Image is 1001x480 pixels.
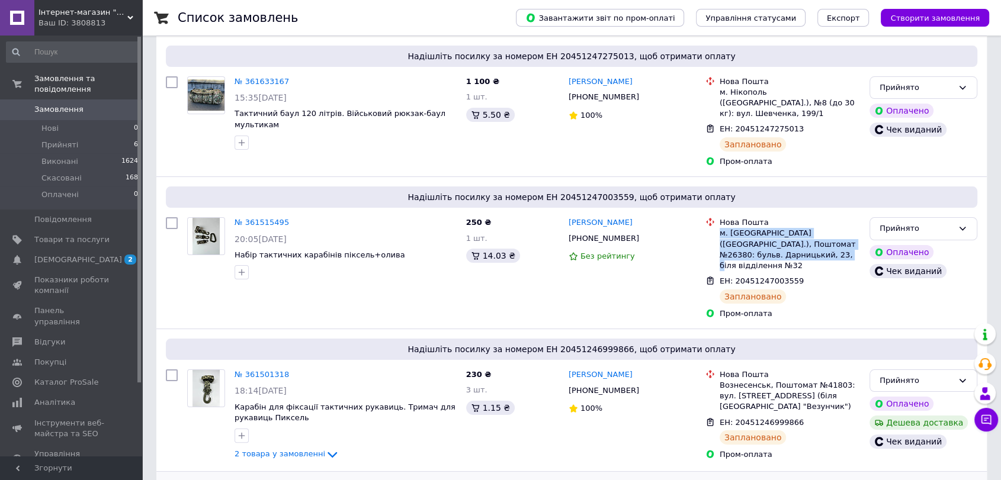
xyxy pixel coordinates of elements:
[41,156,78,167] span: Виконані
[235,250,405,259] a: Набір тактичних карабінів піксель+олива
[41,189,79,200] span: Оплачені
[569,76,633,88] a: [PERSON_NAME]
[720,137,787,152] div: Заплановано
[720,156,860,167] div: Пром-оплата
[870,123,947,137] div: Чек виданий
[720,380,860,413] div: Вознесенськ, Поштомат №41803: вул. [STREET_ADDRESS] (біля [GEOGRAPHIC_DATA] "Везунчик")
[705,14,796,22] span: Управління статусами
[34,305,110,327] span: Панель управління
[870,245,933,259] div: Оплачено
[566,89,641,105] div: [PHONE_NUMBER]
[720,76,860,87] div: Нова Пошта
[580,111,602,120] span: 100%
[720,228,860,271] div: м. [GEOGRAPHIC_DATA] ([GEOGRAPHIC_DATA].), Поштомат №26380: бульв. Дарницький, 23, біля відділенн...
[720,449,860,460] div: Пром-оплата
[569,369,633,381] a: [PERSON_NAME]
[126,173,138,183] span: 168
[235,449,325,458] span: 2 товара у замовленні
[720,430,787,444] div: Заплановано
[192,370,220,407] img: Фото товару
[187,217,225,255] a: Фото товару
[235,93,287,102] span: 15:35[DATE]
[235,449,339,458] a: 2 товара у замовленні
[466,77,499,86] span: 1 100 ₴
[466,401,515,415] div: 1.15 ₴
[235,77,289,86] a: № 361633167
[121,156,138,167] span: 1624
[235,402,455,423] a: Карабін для фіксації тактичних рукавиць. Тримач для рукавиць Пиксель
[817,9,870,27] button: Експорт
[880,375,953,387] div: Прийнято
[720,124,804,133] span: ЕН: 20451247275013
[34,255,122,265] span: [DEMOGRAPHIC_DATA]
[466,92,487,101] span: 1 шт.
[34,377,98,388] span: Каталог ProSale
[466,108,515,122] div: 5.50 ₴
[134,189,138,200] span: 0
[566,383,641,398] div: [PHONE_NUMBER]
[870,415,968,430] div: Дешева доставка
[720,87,860,120] div: м. Нікополь ([GEOGRAPHIC_DATA].), №8 (до 30 кг): вул. Шевченка, 199/1
[178,11,298,25] h1: Список замовлень
[171,343,973,355] span: Надішліть посилку за номером ЕН 20451246999866, щоб отримати оплату
[466,218,492,227] span: 250 ₴
[720,418,804,427] span: ЕН: 20451246999866
[192,218,220,255] img: Фото товару
[235,370,289,379] a: № 361501318
[34,418,110,439] span: Інструменти веб-майстра та SEO
[38,18,142,28] div: Ваш ID: 3808813
[881,9,989,27] button: Створити замовлення
[235,109,445,129] a: Тактичний баул 120 літрів. Військовий рюкзак-баул мультикам
[41,123,59,134] span: Нові
[720,369,860,380] div: Нова Пошта
[566,231,641,246] div: [PHONE_NUMBER]
[34,214,92,225] span: Повідомлення
[41,140,78,150] span: Прийняті
[890,14,980,22] span: Створити замовлення
[870,104,933,118] div: Оплачено
[187,369,225,407] a: Фото товару
[720,289,787,304] div: Заплановано
[41,173,82,183] span: Скасовані
[525,12,675,23] span: Завантажити звіт по пром-оплаті
[466,370,492,379] span: 230 ₴
[235,234,287,244] span: 20:05[DATE]
[38,7,127,18] span: Інтернет-магазин "Оптових ЦІН"
[466,249,520,263] div: 14.03 ₴
[569,217,633,228] a: [PERSON_NAME]
[869,13,989,22] a: Створити замовлення
[720,276,804,285] span: ЕН: 20451247003559
[6,41,139,63] input: Пошук
[466,385,487,394] span: 3 шт.
[34,104,84,115] span: Замовлення
[580,404,602,413] span: 100%
[880,82,953,94] div: Прийнято
[696,9,806,27] button: Управління статусами
[235,386,287,395] span: 18:14[DATE]
[974,408,998,431] button: Чат з покупцем
[134,123,138,134] span: 0
[235,218,289,227] a: № 361515495
[187,76,225,114] a: Фото товару
[827,14,860,22] span: Експорт
[134,140,138,150] span: 6
[870,434,947,449] div: Чек виданий
[516,9,684,27] button: Завантажити звіт по пром-оплаті
[580,252,635,260] span: Без рейтингу
[880,223,953,235] div: Прийнято
[171,50,973,62] span: Надішліть посилку за номером ЕН 20451247275013, щоб отримати оплату
[124,255,136,265] span: 2
[34,337,65,347] span: Відгуки
[34,449,110,470] span: Управління сайтом
[34,73,142,95] span: Замовлення та повідомлення
[188,79,224,111] img: Фото товару
[720,308,860,319] div: Пром-оплата
[171,191,973,203] span: Надішліть посилку за номером ЕН 20451247003559, щоб отримати оплату
[34,275,110,296] span: Показники роботи компанії
[720,217,860,228] div: Нова Пошта
[870,264,947,278] div: Чек виданий
[870,397,933,411] div: Оплачено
